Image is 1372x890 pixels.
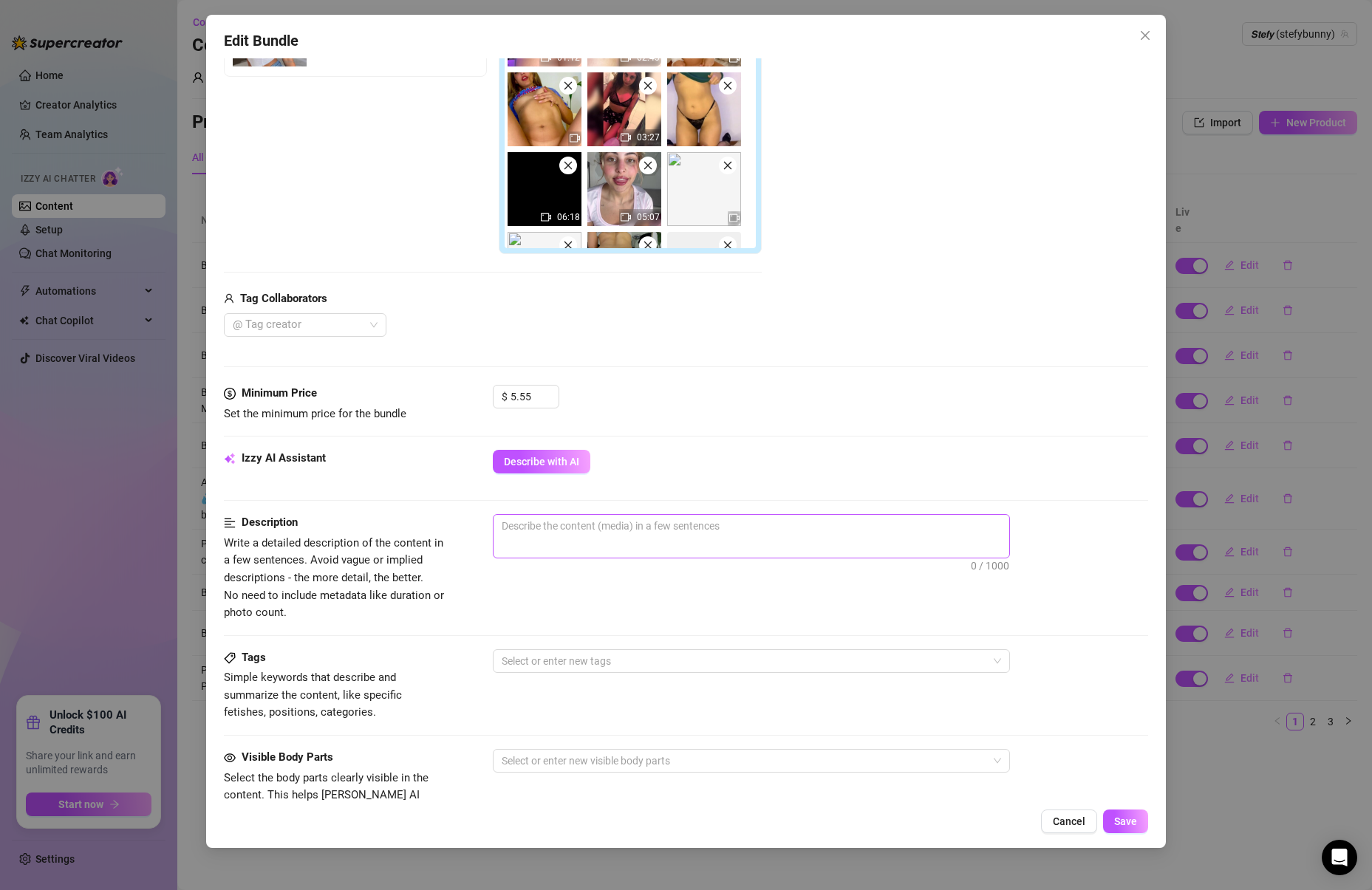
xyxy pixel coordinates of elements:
img: media [587,152,661,226]
img: media [587,232,661,306]
span: Edit Bundle [224,30,298,52]
span: align-left [224,514,236,532]
span: eye [224,752,236,764]
span: video-camera [621,132,631,143]
span: close [563,81,573,91]
span: close [723,81,733,91]
span: 01:12 [557,52,580,63]
strong: Description [242,516,298,529]
span: close [643,240,653,250]
span: video-camera [729,53,740,64]
div: Open Intercom Messenger [1322,840,1357,875]
img: media [508,232,581,306]
img: media [508,72,581,146]
span: Close [1133,30,1157,41]
span: close [723,240,733,250]
span: Describe with AI [504,456,579,468]
span: tag [224,652,236,664]
strong: Tags [242,651,266,664]
span: close [1139,30,1151,41]
strong: Minimum Price [242,386,317,400]
div: 03:27 [587,72,661,146]
span: close [563,160,573,171]
img: media [587,72,661,146]
span: close [563,240,573,250]
span: 03:27 [637,132,660,143]
button: Close [1133,24,1157,47]
button: Describe with AI [493,450,590,473]
strong: Visible Body Parts [242,750,333,764]
span: close [643,81,653,91]
span: Simple keywords that describe and summarize the content, like specific fetishes, positions, categ... [224,671,402,719]
span: Set the minimum price for the bundle [224,407,406,420]
span: video-camera [541,212,551,222]
span: user [224,290,234,308]
span: video-camera [570,133,580,143]
span: 05:07 [637,212,660,222]
img: media [508,152,581,226]
span: video-camera [621,212,631,222]
span: 06:18 [557,212,580,222]
span: Select the body parts clearly visible in the content. This helps [PERSON_NAME] AI suggest media a... [224,771,429,837]
img: media [667,72,741,146]
button: Save [1103,809,1148,833]
span: video-camera [729,213,740,223]
button: Cancel [1041,809,1097,833]
span: close [643,160,653,171]
div: 06:18 [508,152,581,226]
span: dollar [224,385,236,403]
div: 05:07 [587,152,661,226]
span: Write a detailed description of the content in a few sentences. Avoid vague or implied descriptio... [224,536,444,619]
span: 02:43 [637,52,660,63]
strong: Tag Collaborators [240,292,327,305]
span: close [723,160,733,171]
span: Cancel [1053,815,1085,827]
img: media [667,152,741,226]
strong: Izzy AI Assistant [242,451,326,465]
span: Save [1114,815,1137,827]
